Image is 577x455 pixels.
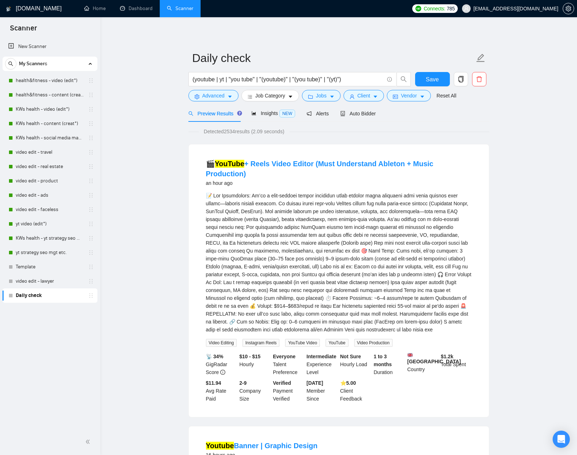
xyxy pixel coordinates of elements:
[563,3,574,14] button: setting
[447,5,455,13] span: 785
[199,128,289,135] span: Detected 2534 results (2.09 seconds)
[563,6,574,11] a: setting
[5,58,16,70] button: search
[88,121,94,126] span: holder
[326,339,348,347] span: YouTube
[241,90,299,101] button: barsJob Categorycaret-down
[340,111,376,116] span: Auto Bidder
[167,5,193,11] a: searchScanner
[330,94,335,99] span: caret-down
[88,178,94,184] span: holder
[88,92,94,98] span: holder
[88,250,94,255] span: holder
[307,380,323,386] b: [DATE]
[307,111,329,116] span: Alerts
[397,76,410,82] span: search
[420,94,425,99] span: caret-down
[308,94,313,99] span: folder
[357,92,370,100] span: Client
[279,110,295,118] span: NEW
[415,6,421,11] img: upwork-logo.png
[88,264,94,270] span: holder
[16,245,84,260] a: yt strategy seo mgt etc.
[88,78,94,83] span: holder
[340,111,345,116] span: robot
[5,61,16,66] span: search
[16,102,84,116] a: KWs health - video (edit*)
[4,23,43,38] span: Scanner
[84,5,106,11] a: homeHome
[406,353,439,376] div: Country
[16,145,84,159] a: video edit - travel
[374,354,392,367] b: 1 to 3 months
[88,149,94,155] span: holder
[387,90,431,101] button: idcardVendorcaret-down
[285,339,320,347] span: YouTube Video
[16,217,84,231] a: yt video (edit*)
[205,353,238,376] div: GigRadar Score
[120,5,153,11] a: dashboardDashboard
[424,5,445,13] span: Connects:
[6,3,11,15] img: logo
[476,53,485,63] span: edit
[206,442,234,450] mark: Youtube
[188,111,240,116] span: Preview Results
[339,379,372,403] div: Client Feedback
[88,207,94,212] span: holder
[373,94,378,99] span: caret-down
[247,94,253,99] span: bars
[16,116,84,131] a: KWs health - content (creat*)
[340,354,361,359] b: Not Sure
[302,90,341,101] button: folderJobscaret-down
[472,76,486,82] span: delete
[3,57,97,303] li: My Scanners
[206,442,318,450] a: YoutubeBanner | Graphic Design
[415,72,450,86] button: Save
[339,353,372,376] div: Hourly Load
[288,94,293,99] span: caret-down
[305,379,339,403] div: Member Since
[251,111,256,116] span: area-chart
[255,92,285,100] span: Job Category
[305,353,339,376] div: Experience Level
[88,278,94,284] span: holder
[343,90,384,101] button: userClientcaret-down
[553,431,570,448] div: Open Intercom Messenger
[441,354,453,359] b: $ 1.2k
[426,75,439,84] span: Save
[16,202,84,217] a: video edit - faceless
[16,73,84,88] a: health&fitness - video (edit*)
[454,72,468,86] button: copy
[350,94,355,99] span: user
[220,370,225,375] span: info-circle
[354,339,393,347] span: Video Production
[271,353,305,376] div: Talent Preference
[396,72,411,86] button: search
[192,49,475,67] input: Scanner name...
[273,354,295,359] b: Everyone
[242,339,279,347] span: Instagram Reels
[16,274,84,288] a: video edit - lawyer
[88,235,94,241] span: holder
[206,192,472,334] div: 📝 Job Description: We’re a fast-growing online education brand helping music producers turn their...
[16,231,84,245] a: KWs health - yt strategy seo mgt etc.
[206,354,223,359] b: 📡 34%
[16,88,84,102] a: health&fitness - content (creat*)
[239,354,260,359] b: $10 - $15
[239,380,246,386] b: 2-9
[16,174,84,188] a: video edit - product
[307,354,336,359] b: Intermediate
[205,379,238,403] div: Avg Rate Paid
[238,379,271,403] div: Company Size
[88,164,94,169] span: holder
[88,192,94,198] span: holder
[88,293,94,298] span: holder
[464,6,469,11] span: user
[439,353,473,376] div: Total Spent
[16,159,84,174] a: video edit - real estate
[307,111,312,116] span: notification
[16,260,84,274] a: Template
[407,353,461,364] b: [GEOGRAPHIC_DATA]
[193,75,384,84] input: Search Freelance Jobs...
[16,188,84,202] a: video edit - ads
